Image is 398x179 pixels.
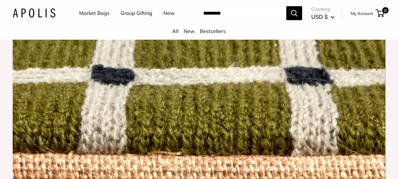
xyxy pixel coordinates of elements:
[311,13,328,20] span: USD $
[198,6,286,20] input: Search...
[121,9,152,18] a: Group Gifting
[311,12,334,22] button: USD $
[79,9,110,18] a: Market Bags
[351,10,373,17] a: My Account
[286,6,302,20] button: Search
[184,28,195,34] a: New
[311,5,334,14] span: Currency
[376,10,384,17] a: 0
[382,7,389,14] span: 0
[163,9,174,18] a: New
[13,9,55,18] img: Apolis
[200,28,226,34] a: Bestsellers
[172,28,179,34] a: All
